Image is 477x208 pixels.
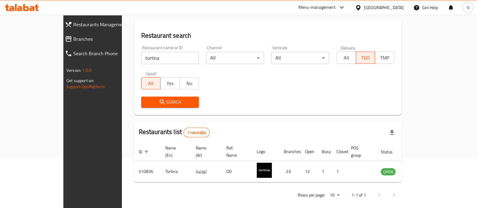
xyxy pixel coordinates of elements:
[160,77,180,89] button: Yes
[66,66,81,74] span: Version:
[300,142,317,161] th: Open
[134,142,428,182] table: enhanced table
[139,148,150,155] span: ID
[381,148,400,155] span: Status
[196,144,214,159] span: Name (Ar)
[139,127,210,137] h2: Restaurants list
[351,191,366,199] p: 1-1 of 1
[144,79,158,88] span: All
[298,4,335,11] div: Menu-management
[317,161,332,182] td: 1
[466,4,469,11] span: N
[356,52,375,64] button: TGO
[381,168,396,175] span: OPEN
[298,191,325,199] p: Rows per page:
[163,79,177,88] span: Yes
[385,125,399,140] div: Export file
[339,53,354,62] span: All
[141,77,161,89] button: All
[60,17,143,32] a: Restaurants Management
[165,144,184,159] span: Name (En)
[271,52,329,64] div: All
[300,161,317,182] td: 12
[141,97,199,108] button: Search
[226,144,245,159] span: Ref. Name
[66,83,105,91] a: Support.OpsPlatform
[252,142,279,161] th: Logo
[146,98,194,106] span: Search
[145,71,157,75] label: Upsell
[184,130,209,136] span: 1 record(s)
[182,79,197,88] span: No
[82,66,91,74] span: 1.0.0
[327,191,342,200] div: Rows per page:
[60,32,143,46] a: Branches
[141,52,199,64] input: Search for restaurant name or ID..
[134,161,161,182] td: 510836
[351,144,369,159] span: POS group
[364,4,404,11] div: [GEOGRAPHIC_DATA]
[73,35,138,43] span: Branches
[183,128,210,137] div: Total records count
[358,53,373,62] span: TGO
[73,21,138,28] span: Restaurants Management
[161,161,191,182] td: Tortina
[332,142,346,161] th: Closed
[73,50,138,57] span: Search Branch Phone
[141,31,394,40] h2: Restaurant search
[191,161,221,182] td: تورتينا
[375,52,394,64] button: TMP
[66,77,94,85] span: Get support on:
[377,53,392,62] span: TMP
[180,77,199,89] button: No
[60,46,143,61] a: Search Branch Phone
[206,52,264,64] div: All
[279,142,300,161] th: Branches
[336,52,356,64] button: All
[221,161,252,182] td: OD
[341,46,356,50] label: Delivery
[332,161,346,182] td: 1
[317,142,332,161] th: Busy
[279,161,300,182] td: 23
[257,163,272,178] img: Tortina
